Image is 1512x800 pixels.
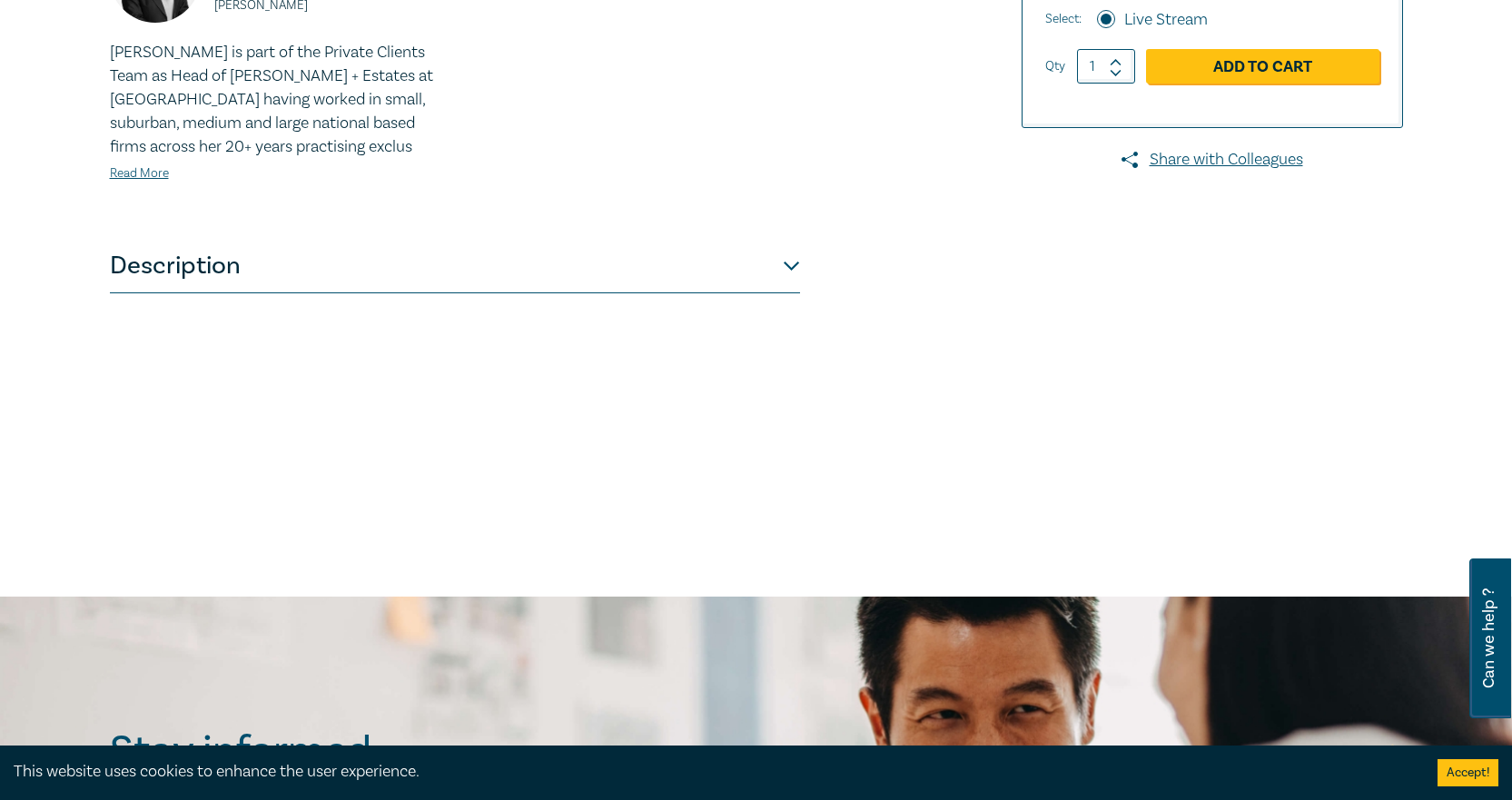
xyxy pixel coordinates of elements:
[110,727,539,775] h2: Stay informed.
[110,41,444,159] p: [PERSON_NAME] is part of the Private Clients Team as Head of [PERSON_NAME] + Estates at [GEOGRAPH...
[1124,8,1208,32] label: Live Stream
[1077,49,1135,84] input: 1
[110,239,800,293] button: Description
[14,760,1410,784] div: This website uses cookies to enhance the user experience.
[110,165,169,182] a: Read More
[1146,49,1379,84] a: Add to Cart
[1438,759,1498,786] button: Accept cookies
[1480,569,1497,707] span: Can we help ?
[1045,9,1082,29] span: Select:
[1045,56,1065,76] label: Qty
[1022,148,1403,172] a: Share with Colleagues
